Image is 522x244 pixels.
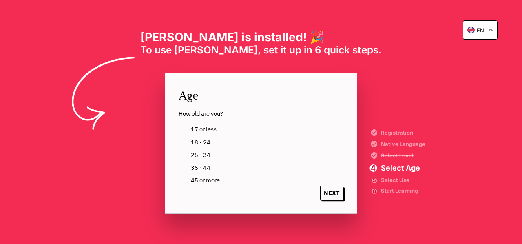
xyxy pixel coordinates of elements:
span: Select Use [381,178,425,182]
span: 45 or more [191,177,220,184]
span: Start Learning [381,189,425,193]
span: Age [179,87,343,103]
span: How old are you? [179,110,343,118]
span: NEXT [320,186,343,200]
span: 25 - 34 [191,152,210,158]
span: Registration [381,130,425,135]
span: 17 or less [191,126,217,133]
span: 35 - 44 [191,164,210,171]
span: To use [PERSON_NAME], set it up in 6 quick steps. [140,44,382,56]
p: en [477,27,484,33]
span: Select Level [381,153,425,158]
span: 18 - 24 [191,139,210,146]
h1: [PERSON_NAME] is installed! 🎉 [140,30,382,44]
span: Select Age [381,164,425,172]
span: Native Language [381,142,425,147]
